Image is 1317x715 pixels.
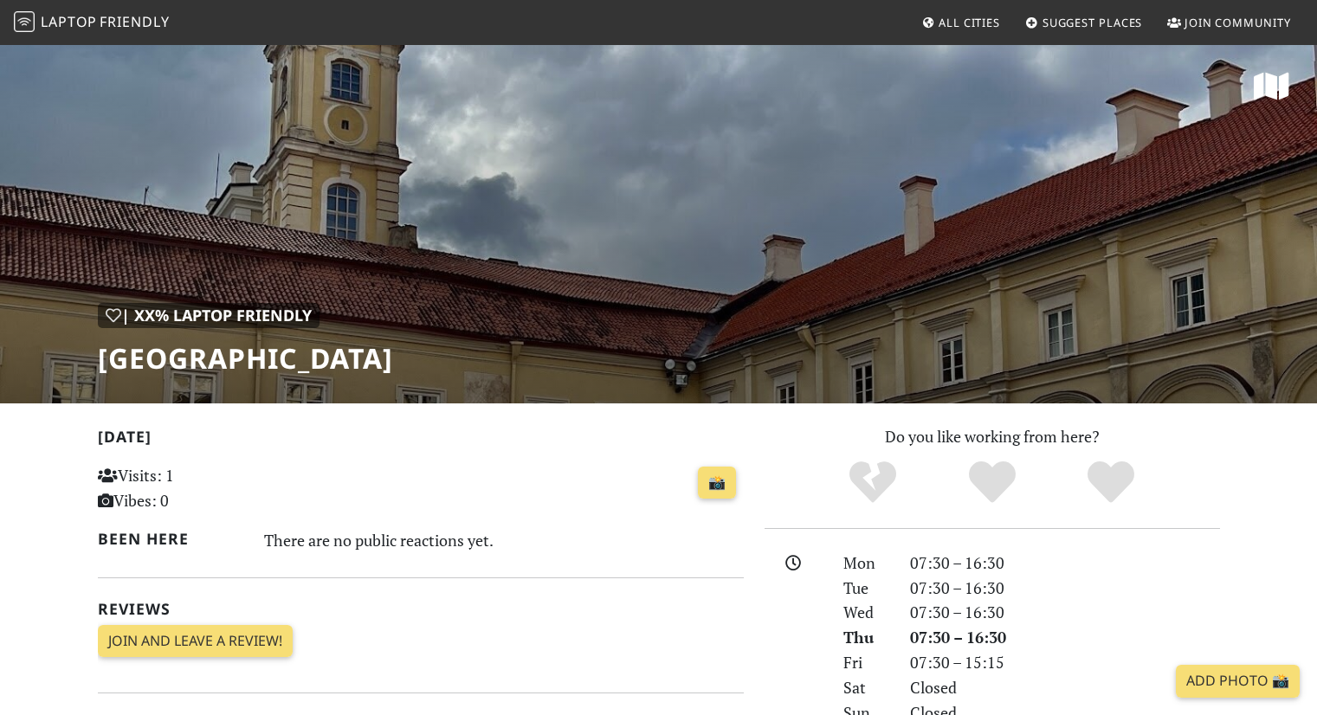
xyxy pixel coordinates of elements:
[98,463,300,513] p: Visits: 1 Vibes: 0
[833,576,899,601] div: Tue
[41,12,97,31] span: Laptop
[98,600,744,618] h2: Reviews
[900,551,1230,576] div: 07:30 – 16:30
[98,625,293,658] a: Join and leave a review!
[813,459,933,506] div: No
[1176,665,1300,698] a: Add Photo 📸
[939,15,1000,30] span: All Cities
[914,7,1007,38] a: All Cities
[933,459,1052,506] div: Yes
[900,600,1230,625] div: 07:30 – 16:30
[698,467,736,499] a: 📸
[1160,7,1298,38] a: Join Community
[1043,15,1143,30] span: Suggest Places
[900,625,1230,650] div: 07:30 – 16:30
[900,650,1230,675] div: 07:30 – 15:15
[1185,15,1291,30] span: Join Community
[1051,459,1171,506] div: Definitely!
[900,576,1230,601] div: 07:30 – 16:30
[833,600,899,625] div: Wed
[833,675,899,700] div: Sat
[14,8,170,38] a: LaptopFriendly LaptopFriendly
[14,11,35,32] img: LaptopFriendly
[900,675,1230,700] div: Closed
[98,530,244,548] h2: Been here
[98,428,744,453] h2: [DATE]
[765,424,1220,449] p: Do you like working from here?
[98,303,320,328] div: | XX% Laptop Friendly
[264,526,744,554] div: There are no public reactions yet.
[833,625,899,650] div: Thu
[98,342,393,375] h1: [GEOGRAPHIC_DATA]
[833,650,899,675] div: Fri
[100,12,169,31] span: Friendly
[1018,7,1150,38] a: Suggest Places
[833,551,899,576] div: Mon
